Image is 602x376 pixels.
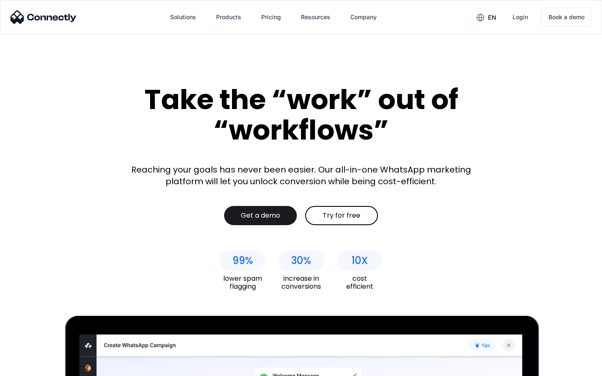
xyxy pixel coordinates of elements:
[344,7,383,27] div: Company
[113,84,489,145] div: Take the “work” out of “workflows”
[17,361,50,373] ul: Language list
[470,11,503,23] div: en
[291,255,311,267] div: 30%
[170,11,196,23] div: Solutions
[350,11,377,23] div: Company
[323,211,360,220] div: Try for free
[541,8,592,27] a: Book a demo
[488,12,496,23] div: en
[10,10,77,24] img: Connectly Logo
[241,211,280,220] div: Get a demo
[294,7,337,27] div: Resources
[232,255,253,267] div: 99%
[513,11,528,23] div: Login
[8,361,50,373] aside: Language selected: English
[278,274,324,290] div: increase in conversions
[255,7,288,27] a: Pricing
[163,7,203,27] div: Solutions
[337,274,383,290] div: cost efficient
[209,7,248,27] div: Products
[224,206,297,225] a: Get a demo
[506,7,535,27] a: Login
[305,206,378,225] a: Try for free
[125,164,477,187] div: Reaching your goals has never been easier. Our all-in-one WhatsApp marketing platform will let yo...
[301,11,330,23] div: Resources
[216,11,241,23] div: Products
[219,274,265,290] div: lower spam flagging
[261,11,281,23] div: Pricing
[352,255,368,267] div: 10X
